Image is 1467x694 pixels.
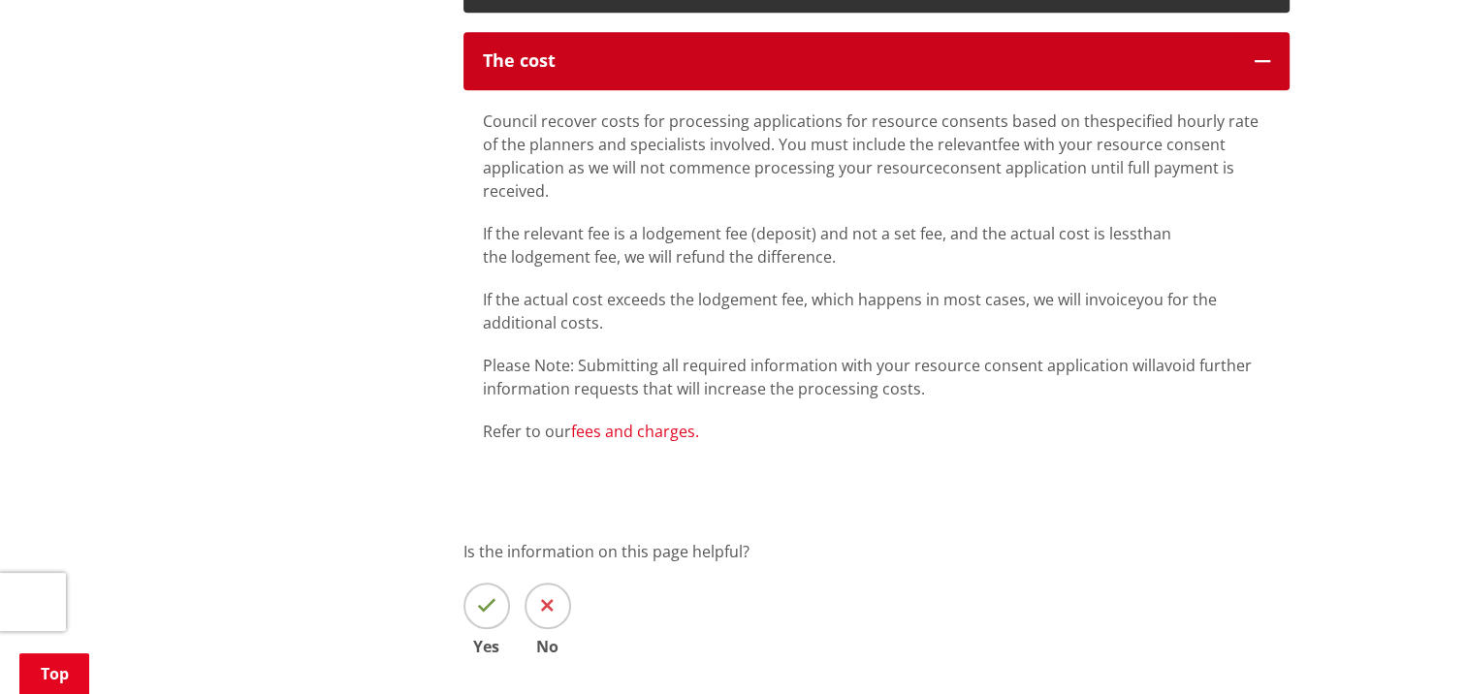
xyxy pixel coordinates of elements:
iframe: Messenger Launcher [1378,613,1448,682]
p: If the actual cost exceeds the lodgement fee, which happens in most cases, we will invoiceyou for... [483,288,1270,334]
p: Council recover costs for processing applications for resource consents based on thespecified hou... [483,110,1270,203]
a: fees and charges. [571,421,699,442]
button: The cost [463,32,1290,90]
span: No [525,639,571,654]
div: The cost [483,51,1235,71]
p: Is the information on this page helpful? [463,540,1290,563]
p: Please Note: Submitting all required information with your resource consent application willavoid... [483,354,1270,400]
p: If the relevant fee is a lodgement fee (deposit) and not a set fee, and the actual cost is lessth... [483,222,1270,268]
span: Yes [463,639,510,654]
p: Refer to our [483,420,1270,443]
a: Top [19,653,89,694]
